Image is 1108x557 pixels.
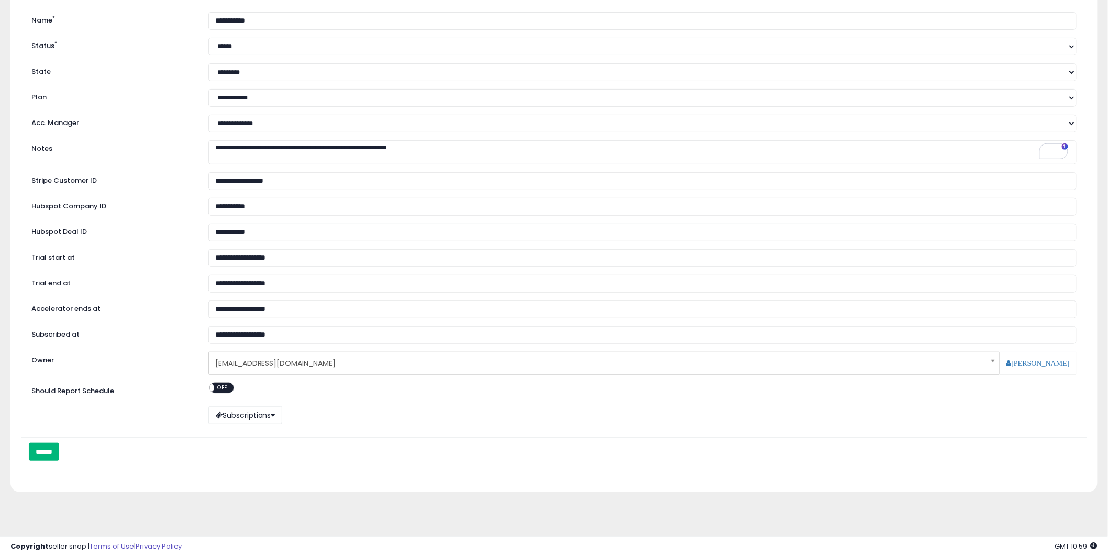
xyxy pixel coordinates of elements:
[24,89,201,103] label: Plan
[10,541,49,551] strong: Copyright
[24,63,201,77] label: State
[208,140,1077,164] textarea: To enrich screen reader interactions, please activate Accessibility in Grammarly extension settings
[24,224,201,237] label: Hubspot Deal ID
[31,355,54,365] label: Owner
[136,541,182,551] a: Privacy Policy
[24,249,201,263] label: Trial start at
[10,542,182,552] div: seller snap | |
[24,115,201,128] label: Acc. Manager
[90,541,134,551] a: Terms of Use
[24,300,201,314] label: Accelerator ends at
[24,326,201,340] label: Subscribed at
[1006,360,1070,367] a: [PERSON_NAME]
[24,12,201,26] label: Name
[24,172,201,186] label: Stripe Customer ID
[214,383,231,392] span: OFF
[215,354,980,372] span: [EMAIL_ADDRESS][DOMAIN_NAME]
[31,386,114,396] label: Should Report Schedule
[24,140,201,154] label: Notes
[24,275,201,288] label: Trial end at
[24,198,201,211] label: Hubspot Company ID
[1055,541,1098,551] span: 2025-09-9 10:59 GMT
[24,38,201,51] label: Status
[208,406,282,424] button: Subscriptions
